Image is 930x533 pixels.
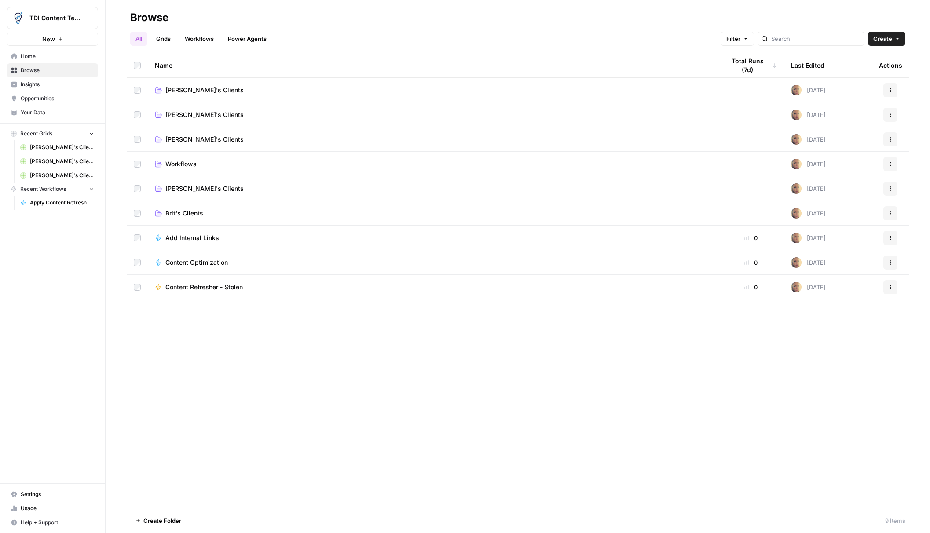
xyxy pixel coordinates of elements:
span: [PERSON_NAME]'s Clients - New Content [30,172,94,179]
span: Workflows [165,160,197,168]
a: Browse [7,63,98,77]
span: Your Data [21,109,94,117]
span: Create [873,34,892,43]
button: Recent Grids [7,127,98,140]
button: Recent Workflows [7,183,98,196]
a: [PERSON_NAME]'s Clients [155,184,711,193]
a: Opportunities [7,91,98,106]
span: [PERSON_NAME]'s Clients [165,86,244,95]
div: [DATE] [791,159,826,169]
a: Insights [7,77,98,91]
div: Name [155,53,711,77]
span: Content Optimization [165,258,228,267]
a: Grids [151,32,176,46]
span: Browse [21,66,94,74]
div: [DATE] [791,233,826,243]
span: [PERSON_NAME]'s Clients - New Content [30,143,94,151]
button: Create [868,32,905,46]
a: All [130,32,147,46]
a: Brit's Clients [155,209,711,218]
span: TDI Content Team [29,14,83,22]
span: [PERSON_NAME]'s Clients [165,135,244,144]
span: Usage [21,504,94,512]
button: Filter [721,32,754,46]
span: Help + Support [21,518,94,526]
span: Create Folder [143,516,181,525]
a: Workflows [179,32,219,46]
img: rpnue5gqhgwwz5ulzsshxcaclga5 [791,257,802,268]
div: 0 [725,283,777,292]
span: Brit's Clients [165,209,203,218]
a: Settings [7,487,98,501]
button: Create Folder [130,514,187,528]
img: rpnue5gqhgwwz5ulzsshxcaclga5 [791,183,802,194]
button: Workspace: TDI Content Team [7,7,98,29]
div: Total Runs (7d) [725,53,777,77]
img: rpnue5gqhgwwz5ulzsshxcaclga5 [791,110,802,120]
div: [DATE] [791,208,826,219]
div: [DATE] [791,282,826,292]
div: 0 [725,258,777,267]
a: [PERSON_NAME]'s Clients [155,110,711,119]
span: Recent Grids [20,130,52,138]
input: Search [771,34,860,43]
a: Power Agents [223,32,272,46]
div: [DATE] [791,110,826,120]
button: Help + Support [7,515,98,529]
div: Last Edited [791,53,824,77]
a: [PERSON_NAME]'s Clients - New Content [16,154,98,168]
img: rpnue5gqhgwwz5ulzsshxcaclga5 [791,282,802,292]
div: 9 Items [885,516,905,525]
span: Filter [726,34,740,43]
a: [PERSON_NAME]'s Clients - New Content [16,140,98,154]
span: Opportunities [21,95,94,102]
span: New [42,35,55,44]
span: Apply Content Refresher Brief [30,199,94,207]
span: Add Internal Links [165,234,219,242]
div: [DATE] [791,134,826,145]
a: Content Refresher - Stolen [155,283,711,292]
span: [PERSON_NAME]'s Clients - New Content [30,157,94,165]
img: rpnue5gqhgwwz5ulzsshxcaclga5 [791,85,802,95]
span: Insights [21,80,94,88]
a: Add Internal Links [155,234,711,242]
img: rpnue5gqhgwwz5ulzsshxcaclga5 [791,159,802,169]
a: [PERSON_NAME]'s Clients [155,135,711,144]
div: Browse [130,11,168,25]
button: New [7,33,98,46]
a: Home [7,49,98,63]
span: Settings [21,490,94,498]
a: Content Optimization [155,258,711,267]
a: [PERSON_NAME]'s Clients - New Content [16,168,98,183]
span: Recent Workflows [20,185,66,193]
div: Actions [879,53,902,77]
span: Home [21,52,94,60]
a: Usage [7,501,98,515]
div: [DATE] [791,85,826,95]
div: [DATE] [791,257,826,268]
img: rpnue5gqhgwwz5ulzsshxcaclga5 [791,134,802,145]
a: Your Data [7,106,98,120]
a: Workflows [155,160,711,168]
a: Apply Content Refresher Brief [16,196,98,210]
a: [PERSON_NAME]'s Clients [155,86,711,95]
img: TDI Content Team Logo [10,10,26,26]
span: Content Refresher - Stolen [165,283,243,292]
span: [PERSON_NAME]'s Clients [165,184,244,193]
img: rpnue5gqhgwwz5ulzsshxcaclga5 [791,233,802,243]
img: rpnue5gqhgwwz5ulzsshxcaclga5 [791,208,802,219]
span: [PERSON_NAME]'s Clients [165,110,244,119]
div: [DATE] [791,183,826,194]
div: 0 [725,234,777,242]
